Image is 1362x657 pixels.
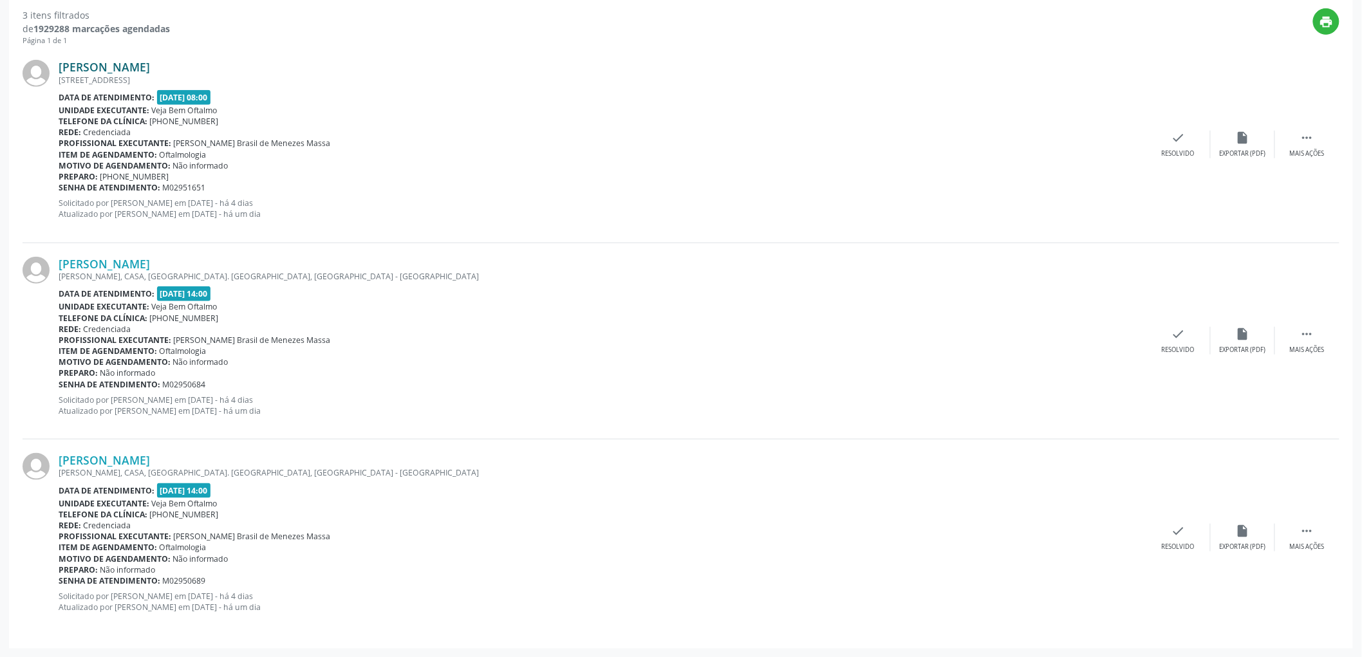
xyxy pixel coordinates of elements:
[173,356,229,367] span: Não informado
[59,75,1146,86] div: [STREET_ADDRESS]
[59,564,98,575] b: Preparo:
[59,356,171,367] b: Motivo de agendamento:
[1236,131,1250,145] i: insert_drive_file
[59,138,171,149] b: Profissional executante:
[59,335,171,346] b: Profissional executante:
[1162,542,1195,551] div: Resolvido
[59,520,81,531] b: Rede:
[157,483,211,498] span: [DATE] 14:00
[1220,542,1266,551] div: Exportar (PDF)
[100,171,169,182] span: [PHONE_NUMBER]
[174,335,331,346] span: [PERSON_NAME] Brasil de Menezes Massa
[59,301,149,312] b: Unidade executante:
[100,367,156,378] span: Não informado
[150,313,219,324] span: [PHONE_NUMBER]
[163,379,206,390] span: M02950684
[1171,327,1186,341] i: check
[23,257,50,284] img: img
[59,313,147,324] b: Telefone da clínica:
[59,116,147,127] b: Telefone da clínica:
[59,171,98,182] b: Preparo:
[157,90,211,105] span: [DATE] 08:00
[23,60,50,87] img: img
[59,198,1146,219] p: Solicitado por [PERSON_NAME] em [DATE] - há 4 dias Atualizado por [PERSON_NAME] em [DATE] - há um...
[33,23,170,35] strong: 1929288 marcações agendadas
[59,271,1146,282] div: [PERSON_NAME], CASA, [GEOGRAPHIC_DATA]. [GEOGRAPHIC_DATA], [GEOGRAPHIC_DATA] - [GEOGRAPHIC_DATA]
[173,160,229,171] span: Não informado
[1171,524,1186,538] i: check
[59,453,150,467] a: [PERSON_NAME]
[163,182,206,193] span: M02951651
[59,367,98,378] b: Preparo:
[59,575,160,586] b: Senha de atendimento:
[1220,149,1266,158] div: Exportar (PDF)
[59,509,147,520] b: Telefone da clínica:
[59,182,160,193] b: Senha de atendimento:
[1300,131,1314,145] i: 
[59,553,171,564] b: Motivo de agendamento:
[1162,346,1195,355] div: Resolvido
[1236,327,1250,341] i: insert_drive_file
[23,8,170,22] div: 3 itens filtrados
[160,346,207,356] span: Oftalmologia
[59,149,157,160] b: Item de agendamento:
[84,127,131,138] span: Credenciada
[1236,524,1250,538] i: insert_drive_file
[1300,524,1314,538] i: 
[160,542,207,553] span: Oftalmologia
[174,531,331,542] span: [PERSON_NAME] Brasil de Menezes Massa
[1171,131,1186,145] i: check
[152,105,218,116] span: Veja Bem Oftalmo
[59,467,1146,478] div: [PERSON_NAME], CASA, [GEOGRAPHIC_DATA]. [GEOGRAPHIC_DATA], [GEOGRAPHIC_DATA] - [GEOGRAPHIC_DATA]
[1162,149,1195,158] div: Resolvido
[23,22,170,35] div: de
[59,542,157,553] b: Item de agendamento:
[84,520,131,531] span: Credenciada
[1300,327,1314,341] i: 
[1290,346,1325,355] div: Mais ações
[59,591,1146,613] p: Solicitado por [PERSON_NAME] em [DATE] - há 4 dias Atualizado por [PERSON_NAME] em [DATE] - há um...
[1290,149,1325,158] div: Mais ações
[157,286,211,301] span: [DATE] 14:00
[160,149,207,160] span: Oftalmologia
[173,553,229,564] span: Não informado
[1220,346,1266,355] div: Exportar (PDF)
[1290,542,1325,551] div: Mais ações
[1320,15,1334,29] i: print
[59,346,157,356] b: Item de agendamento:
[59,60,150,74] a: [PERSON_NAME]
[84,324,131,335] span: Credenciada
[59,160,171,171] b: Motivo de agendamento:
[163,575,206,586] span: M02950689
[152,498,218,509] span: Veja Bem Oftalmo
[59,485,154,496] b: Data de atendimento:
[59,105,149,116] b: Unidade executante:
[59,92,154,103] b: Data de atendimento:
[1313,8,1339,35] button: print
[59,288,154,299] b: Data de atendimento:
[59,379,160,390] b: Senha de atendimento:
[174,138,331,149] span: [PERSON_NAME] Brasil de Menezes Massa
[152,301,218,312] span: Veja Bem Oftalmo
[23,453,50,480] img: img
[23,35,170,46] div: Página 1 de 1
[59,498,149,509] b: Unidade executante:
[59,257,150,271] a: [PERSON_NAME]
[59,394,1146,416] p: Solicitado por [PERSON_NAME] em [DATE] - há 4 dias Atualizado por [PERSON_NAME] em [DATE] - há um...
[150,509,219,520] span: [PHONE_NUMBER]
[59,324,81,335] b: Rede:
[100,564,156,575] span: Não informado
[59,127,81,138] b: Rede:
[150,116,219,127] span: [PHONE_NUMBER]
[59,531,171,542] b: Profissional executante:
